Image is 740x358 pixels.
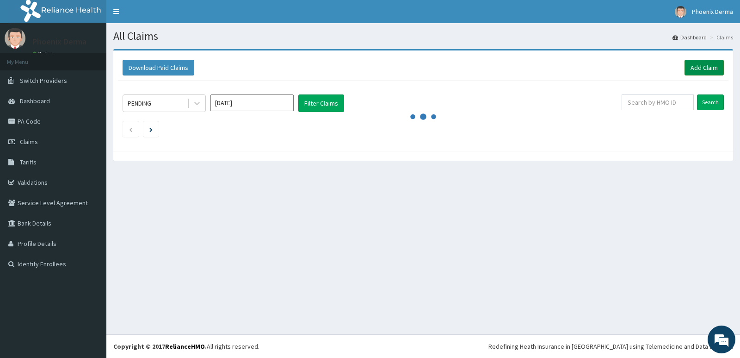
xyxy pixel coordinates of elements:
[106,334,740,358] footer: All rights reserved.
[672,33,707,41] a: Dashboard
[622,94,694,110] input: Search by HMO ID
[20,76,67,85] span: Switch Providers
[32,50,55,57] a: Online
[697,94,724,110] input: Search
[488,342,733,351] div: Redefining Heath Insurance in [GEOGRAPHIC_DATA] using Telemedicine and Data Science!
[20,158,37,166] span: Tariffs
[409,103,437,131] svg: audio-loading
[113,342,207,351] strong: Copyright © 2017 .
[20,97,50,105] span: Dashboard
[32,38,86,46] p: Phoenix Derma
[123,60,194,75] button: Download Paid Claims
[165,342,205,351] a: RelianceHMO
[20,138,38,146] span: Claims
[128,99,151,108] div: PENDING
[5,28,25,49] img: User Image
[692,7,733,16] span: Phoenix Derma
[684,60,724,75] a: Add Claim
[149,125,153,133] a: Next page
[210,94,294,111] input: Select Month and Year
[675,6,686,18] img: User Image
[708,33,733,41] li: Claims
[129,125,133,133] a: Previous page
[113,30,733,42] h1: All Claims
[298,94,344,112] button: Filter Claims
